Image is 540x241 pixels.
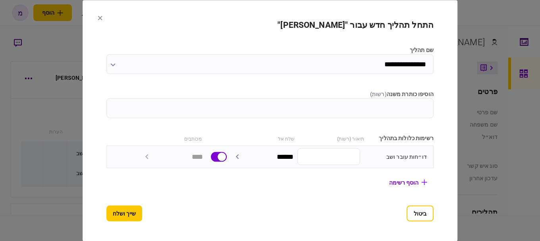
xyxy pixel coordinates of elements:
div: תיאור (רשות) [299,134,364,142]
span: ( רשות ) [370,91,387,97]
label: שם תהליך [106,46,434,54]
button: שייך ושלח [106,205,142,221]
div: שלח אל [229,134,295,142]
button: הוסף רשימה [383,175,434,189]
div: מכותבים [136,134,202,142]
input: הוסיפו כותרת משנה [106,98,434,118]
div: דו״חות עובר ושב [364,152,427,161]
button: ביטול [407,205,434,221]
div: רשימות כלולות בתהליך [368,134,434,142]
h2: התחל תהליך חדש עבור "[PERSON_NAME]" [106,20,434,30]
label: הוסיפו כותרת משנה [106,90,434,98]
input: שם תהליך [106,54,434,74]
